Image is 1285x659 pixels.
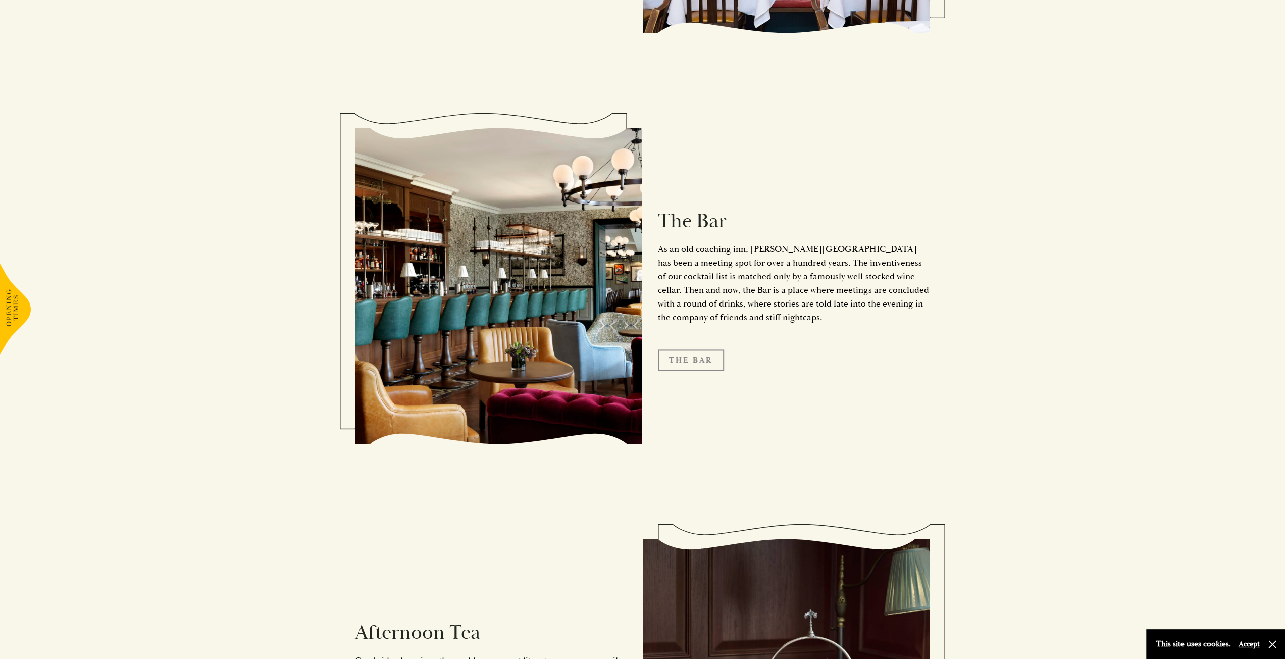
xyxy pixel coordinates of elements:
button: Accept [1239,639,1260,649]
h2: Afternoon Tea [355,620,628,644]
a: The Bar [658,349,724,371]
p: This site uses cookies. [1156,637,1231,651]
p: As an old coaching inn, [PERSON_NAME][GEOGRAPHIC_DATA] has been a meeting spot for over a hundred... [658,242,931,324]
button: Close and accept [1267,639,1277,649]
h2: The Bar [658,209,931,233]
